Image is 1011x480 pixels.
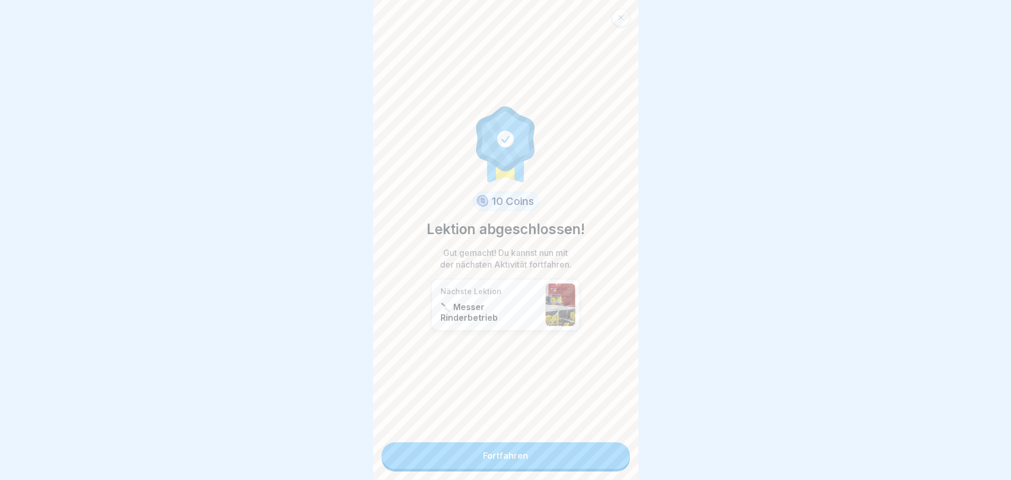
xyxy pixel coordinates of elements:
[427,219,585,239] p: Lektion abgeschlossen!
[473,192,539,211] div: 10 Coins
[382,442,630,469] a: Fortfahren
[440,287,540,296] p: Nächste Lektion
[437,247,575,270] p: Gut gemacht! Du kannst nun mit der nächsten Aktivität fortfahren.
[440,302,540,323] p: 🔪 Messer Rinderbetrieb
[474,193,490,209] img: coin.svg
[470,104,541,183] img: completion.svg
